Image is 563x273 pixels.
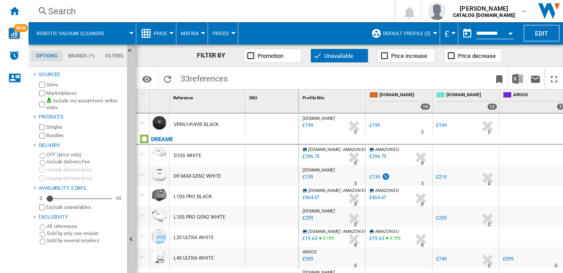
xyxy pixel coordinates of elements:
[47,230,123,237] label: Sold by only one retailer
[40,232,45,237] input: Sold by only one retailer
[502,24,518,40] button: Open calendar
[369,195,386,200] div: £464.67
[174,146,201,166] div: D10S WHITE
[375,147,399,152] span: AMAZON EU
[371,22,435,45] div: Default profile (5)
[458,24,476,42] button: md-calendar
[391,53,427,59] span: Price increase
[301,255,313,264] div: Last updated : Monday, 6 October 2025 05:17
[446,92,497,99] span: [DOMAIN_NAME]
[154,31,167,37] span: Price
[33,22,131,45] div: Robotic vacuum cleaners
[47,223,123,230] label: All references
[46,194,112,203] md-slider: Availability
[302,208,335,213] span: [DOMAIN_NAME]
[390,236,398,240] span: 0.15
[377,49,435,63] button: Price increase
[171,90,245,103] div: Reference Sort None
[421,179,424,188] div: Delivery Time : 3 days
[190,74,228,83] span: references
[151,134,173,145] div: Click to filter on that brand
[436,122,447,128] div: £199
[368,193,386,202] div: £464.67
[100,51,129,61] md-tab-item: Filters
[445,22,453,45] button: £
[354,241,357,250] div: Delivery Time : 8 days
[39,71,123,78] div: Sources
[436,215,447,221] div: £259
[171,90,245,103] div: Sort None
[502,255,514,264] div: £599
[368,121,380,130] div: £199
[47,151,123,158] label: OFF (price only)
[39,82,45,88] input: Sites
[46,98,52,103] img: mysite-bg-18x18.png
[308,229,341,234] span: [DOMAIN_NAME]
[342,188,367,193] span: : AMAZON EU
[503,256,514,262] div: £599
[14,24,28,32] span: NEW
[47,159,123,165] label: Include Delivery Fee
[159,68,176,89] button: Reload
[39,175,45,181] input: Display delivery price
[301,214,313,223] div: Last updated : Monday, 6 October 2025 04:33
[181,22,203,45] button: Matrix
[46,204,123,211] label: Exclude unavailables
[174,228,214,248] div: L20 ULTRA WHITE
[302,116,335,121] span: [DOMAIN_NAME]
[46,167,123,173] label: Include delivery price
[308,188,341,193] span: [DOMAIN_NAME]
[354,261,357,270] div: Delivery Time : 0 day
[368,234,383,243] div: £19.63
[173,95,193,100] span: Reference
[39,99,45,110] input: Include my assortment within stats
[354,128,357,137] div: Delivery Time : 0 day
[354,220,357,229] div: Delivery Time : 0 day
[383,31,431,37] span: Default profile (5)
[445,29,449,38] span: £
[174,187,212,207] div: L10S PRO BLACK
[301,90,365,103] div: Sort None
[46,90,123,97] label: Marketplaces
[453,4,515,13] span: [PERSON_NAME]
[488,128,490,137] div: Delivery Time : 0 day
[46,81,123,88] label: Sites
[114,195,123,202] div: 90
[342,229,367,234] span: : AMAZON EU
[379,92,430,99] span: [DOMAIN_NAME]
[421,159,424,168] div: Delivery Time : 8 days
[39,124,45,130] input: Singles
[381,173,390,180] img: promotionV3.png
[154,22,171,45] button: Price
[40,224,45,230] input: All references
[9,50,20,61] img: alerts-logo.svg
[302,249,317,254] span: ARGOS
[421,241,424,250] div: Delivery Time : 8 days
[375,188,399,193] span: AMAZON EU
[46,98,123,111] label: Include my assortment within stats
[197,51,235,60] div: FILTER BY
[46,124,123,130] label: Singles
[138,71,156,87] button: Options
[174,207,225,228] div: L10S PRO GEN2 WHITE
[39,214,123,221] div: Exclusivity
[420,103,430,110] div: 19 offers sold by AMAZON.CO.UK
[40,153,45,159] input: OFF (price only)
[323,236,331,240] span: 0.15
[39,204,45,210] input: Display delivery price
[368,173,390,182] div: £139
[127,45,138,61] button: Hide
[39,90,45,96] input: Marketplaces
[436,174,447,180] div: £219
[342,147,367,152] span: : AMAZON EU
[428,2,446,20] img: profile.jpg
[48,5,371,17] div: Search
[512,73,523,84] img: excel-24x24.png
[487,103,497,110] div: 12 offers sold by AO.COM
[151,90,169,103] div: Sort None
[421,128,424,137] div: Delivery Time : 3 days
[212,22,233,45] button: Prices
[302,95,325,100] span: Profile Min
[421,200,424,209] div: Delivery Time : 8 days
